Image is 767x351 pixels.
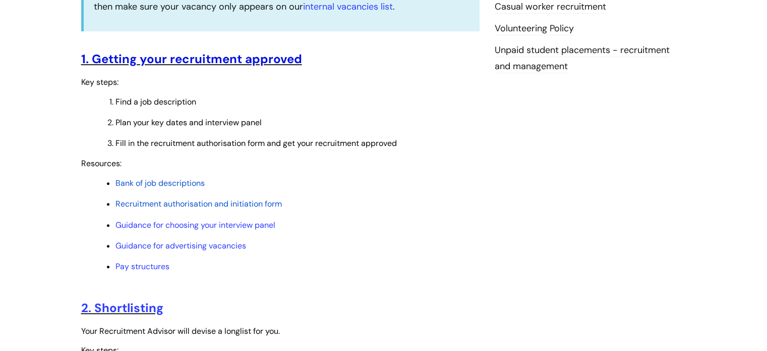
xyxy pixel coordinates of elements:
span: Find a job description [115,96,196,107]
a: Recruitment authorisation and initiation form [115,198,282,209]
a: Guidance for advertising vacancies [115,240,246,251]
span: Fill in the recruitment authorisation form and get your recruitment approved [115,138,397,148]
a: Casual worker recruitment [495,1,606,14]
a: Guidance for choosing your interview panel [115,220,275,230]
a: internal vacancies list [303,1,393,13]
a: Volunteering Policy [495,22,574,35]
a: 1. Getting your recruitment approved [81,51,302,67]
span: Plan your key dates and interview panel [115,117,262,128]
span: Resources: [81,158,122,169]
a: Pay structures [115,261,169,272]
span: Key steps: [81,77,119,87]
span: Your Recruitment Advisor will devise a longlist for you. [81,326,280,336]
a: Unpaid student placements - recruitment and management [495,44,670,73]
a: 2. Shortlisting [81,300,163,316]
a: Bank of job descriptions [115,178,205,188]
